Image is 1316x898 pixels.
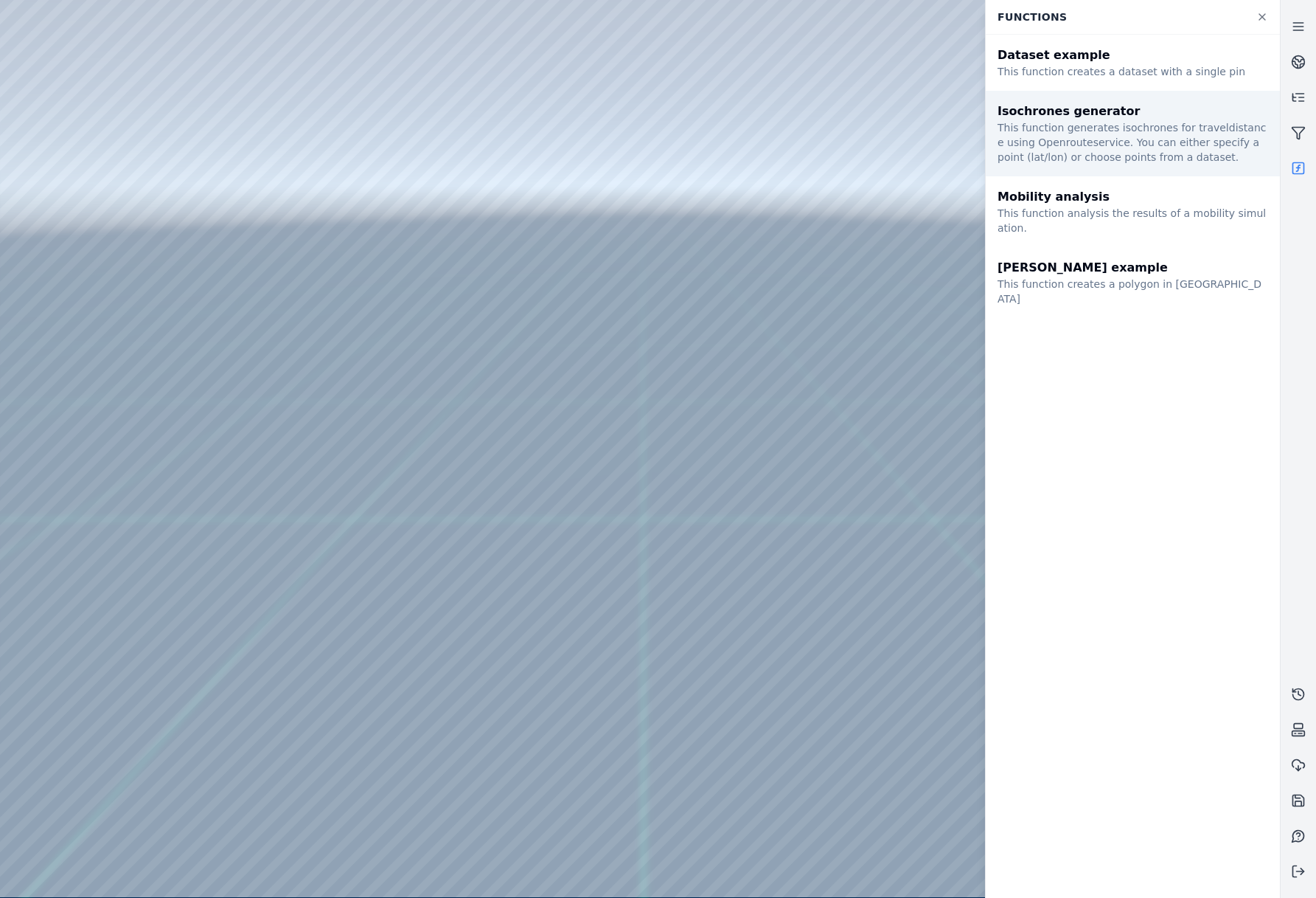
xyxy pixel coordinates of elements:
div: Isochrones generator [998,103,1268,120]
div: This function generates isochrones for traveldistance using Openrouteservice. You can either spec... [998,120,1268,165]
div: Mobility analysis [998,188,1268,206]
a: Isochrones generatorThis function generates isochrones for traveldistance using Openrouteservice.... [986,91,1280,176]
a: Mobility analysisThis function analysis the results of a mobility simulation. [986,176,1280,247]
div: This function analysis the results of a mobility simulation. [998,206,1268,235]
div: This function creates a polygon in [GEOGRAPHIC_DATA] [998,277,1268,306]
a: [PERSON_NAME] exampleThis function creates a polygon in [GEOGRAPHIC_DATA] [986,247,1280,318]
a: Dataset exampleThis function creates a dataset with a single pin [986,35,1280,91]
div: This function creates a dataset with a single pin [998,64,1245,79]
div: Dataset example [998,46,1245,64]
div: [PERSON_NAME] example [998,259,1268,277]
div: Functions [989,3,1247,31]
